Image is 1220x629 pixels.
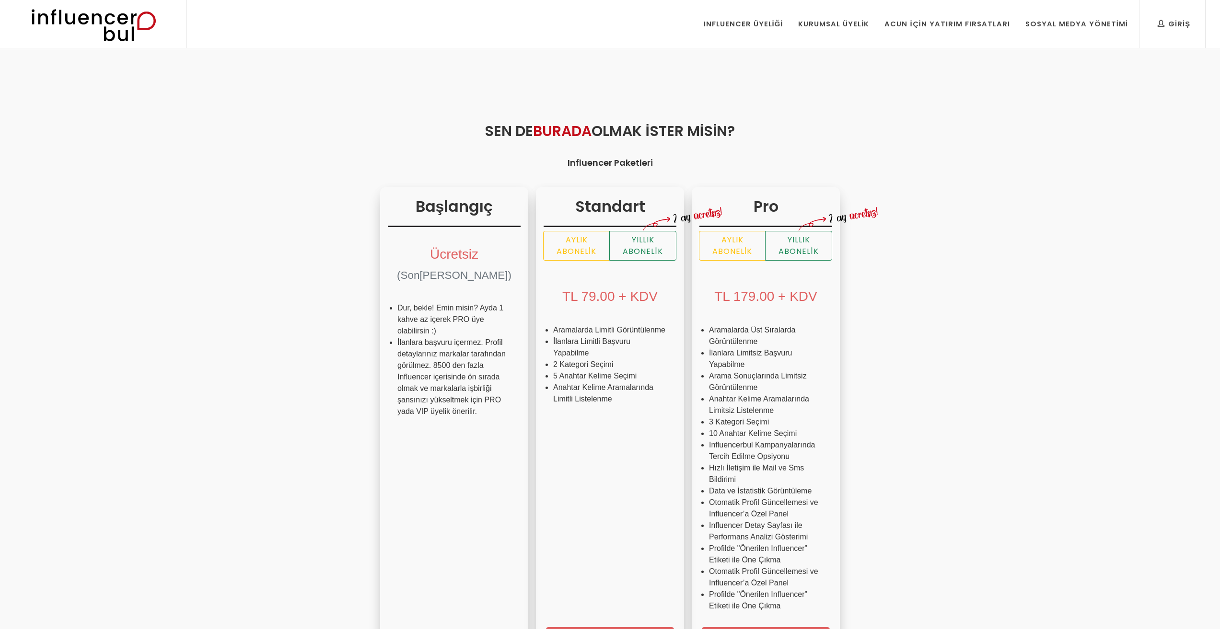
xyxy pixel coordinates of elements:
[553,382,667,405] li: Anahtar Kelime Aramalarında Limitli Listelenme
[397,302,511,337] li: Dur, bekle! Emin misin? Ayda 1 kahve az içerek PRO üye olabilirsin :)
[709,520,823,543] li: Influencer Detay Sayfası ile Performans Analizi Gösterimi
[581,289,658,304] span: 79.00 + KDV
[1158,19,1190,29] div: Giriş
[704,19,783,29] div: Influencer Üyeliği
[544,195,676,227] h3: Standart
[300,120,921,142] h2: Sen de Olmak İster misin?
[397,269,511,281] span: (Son[PERSON_NAME])
[798,19,869,29] div: Kurumsal Üyelik
[533,121,592,141] span: Burada
[709,543,823,566] li: Profilde "Önerilen Influencer" Etiketi ile Öne Çıkma
[699,231,766,261] label: Aylık Abonelik
[609,231,676,261] label: Yıllık Abonelik
[388,195,521,227] h3: Başlangıç
[430,247,478,262] span: Ücretsiz
[709,428,823,439] li: 10 Anahtar Kelime Seçimi
[709,416,823,428] li: 3 Kategori Seçimi
[553,359,667,370] li: 2 Kategori Seçimi
[397,337,511,417] li: İlanlara başvuru içermez. Profil detaylarınız markalar tarafından görülmez. 8500 den fazla Influe...
[709,497,823,520] li: Otomatik Profil Güncellemesi ve Influencer’a Özel Panel
[562,289,578,304] span: TL
[884,19,1010,29] div: Acun İçin Yatırım Fırsatları
[709,485,823,497] li: Data ve İstatistik Görüntüleme
[709,347,823,370] li: İlanlara Limitsiz Başvuru Yapabilme
[553,370,667,382] li: 5 Anahtar Kelime Seçimi
[543,231,610,261] label: Aylık Abonelik
[709,589,823,612] li: Profilde "Önerilen Influencer" Etiketi ile Öne Çıkma
[709,324,823,347] li: Aramalarda Üst Sıralarda Görüntülenme
[765,231,832,261] label: Yıllık Abonelik
[714,289,730,304] span: TL
[709,370,823,393] li: Arama Sonuçlarında Limitsiz Görüntülenme
[1025,19,1128,29] div: Sosyal Medya Yönetimi
[699,195,832,227] h3: Pro
[300,156,921,169] h4: Influencer Paketleri
[709,393,823,416] li: Anahtar Kelime Aramalarında Limitsiz Listelenme
[553,324,667,336] li: Aramalarda Limitli Görüntülenme
[709,439,823,462] li: Influencerbul Kampanyalarında Tercih Edilme Opsiyonu
[733,289,817,304] span: 179.00 + KDV
[553,336,667,359] li: İlanlara Limitli Başvuru Yapabilme
[709,462,823,485] li: Hızlı İletişim ile Mail ve Sms Bildirimi
[709,566,823,589] li: Otomatik Profil Güncellemesi ve Influencer’a Özel Panel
